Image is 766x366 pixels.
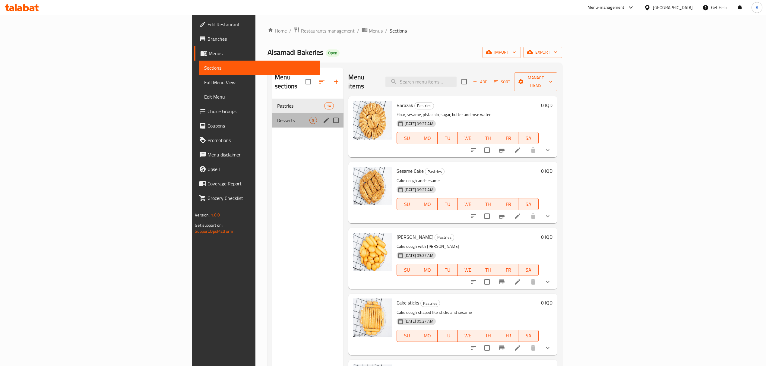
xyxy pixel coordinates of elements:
button: sort-choices [466,143,481,157]
button: Branch-specific-item [495,209,509,223]
button: TH [478,330,498,342]
span: Pastries [435,234,454,241]
div: items [324,102,334,109]
span: Coverage Report [207,180,315,187]
img: Sesame Cake [353,167,392,205]
h6: 0 IQD [541,101,552,109]
span: Pastries [277,102,324,109]
button: Add section [329,74,343,89]
span: Desserts [277,117,309,124]
span: Pastries [425,168,444,175]
span: Select all sections [302,75,315,88]
span: TU [440,134,455,143]
button: TH [478,264,498,276]
h2: Menu items [348,73,378,91]
button: SA [518,330,539,342]
li: / [357,27,359,34]
a: Edit Restaurant [194,17,320,32]
button: SU [397,264,417,276]
a: Edit menu item [514,213,521,220]
span: Sort sections [315,74,329,89]
img: Ghee Cake [353,233,392,271]
span: Grocery Checklist [207,194,315,202]
span: A [756,4,758,11]
button: import [482,47,521,58]
input: search [385,77,457,87]
button: MO [417,330,437,342]
span: TU [440,200,455,209]
img: Barazak [353,101,392,140]
span: Select section [458,75,470,88]
span: Menu disclaimer [207,151,315,158]
span: FR [501,266,516,274]
button: delete [526,209,540,223]
button: Branch-specific-item [495,341,509,355]
p: Cake dough shaped like sticks and sesame [397,309,539,316]
span: [DATE] 09:27 AM [402,318,435,324]
span: Open [326,50,340,55]
a: Coverage Report [194,176,320,191]
span: Edit Restaurant [207,21,315,28]
span: SA [521,331,536,340]
h6: 0 IQD [541,167,552,175]
a: Menus [194,46,320,61]
span: WE [460,200,476,209]
button: SA [518,132,539,144]
li: / [385,27,387,34]
span: 14 [324,103,334,109]
button: FR [498,330,518,342]
button: MO [417,198,437,210]
span: import [487,49,516,56]
span: FR [501,134,516,143]
button: WE [458,330,478,342]
span: Branches [207,35,315,43]
a: Branches [194,32,320,46]
button: MO [417,132,437,144]
button: sort-choices [466,275,481,289]
span: Add item [470,77,490,87]
button: edit [322,116,331,125]
a: Menus [362,27,383,35]
span: Select to update [481,144,493,156]
div: Pastries [420,300,440,307]
span: WE [460,134,476,143]
span: Sections [390,27,407,34]
button: FR [498,198,518,210]
span: Edit Menu [204,93,315,100]
button: TU [438,264,458,276]
span: Full Menu View [204,79,315,86]
svg: Show Choices [544,278,551,286]
span: FR [501,331,516,340]
span: MO [419,331,435,340]
button: Branch-specific-item [495,275,509,289]
button: export [523,47,562,58]
span: SU [399,200,415,209]
nav: breadcrumb [267,27,562,35]
span: Select to update [481,276,493,288]
a: Menu disclaimer [194,147,320,162]
span: Choice Groups [207,108,315,115]
h6: 0 IQD [541,298,552,307]
span: Coupons [207,122,315,129]
span: Cake sticks [397,298,419,307]
span: Sort items [490,77,514,87]
span: WE [460,266,476,274]
button: WE [458,198,478,210]
span: Upsell [207,166,315,173]
button: SU [397,198,417,210]
span: 1.0.0 [210,211,220,219]
span: Sections [204,64,315,71]
div: Pastries14 [272,99,343,113]
a: Choice Groups [194,104,320,118]
a: Edit menu item [514,147,521,154]
button: TH [478,132,498,144]
img: Cake sticks [353,298,392,337]
span: [PERSON_NAME] [397,232,433,241]
span: Version: [195,211,210,219]
button: show more [540,275,555,289]
div: Open [326,49,340,57]
button: WE [458,132,478,144]
button: TH [478,198,498,210]
span: Select to update [481,342,493,354]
